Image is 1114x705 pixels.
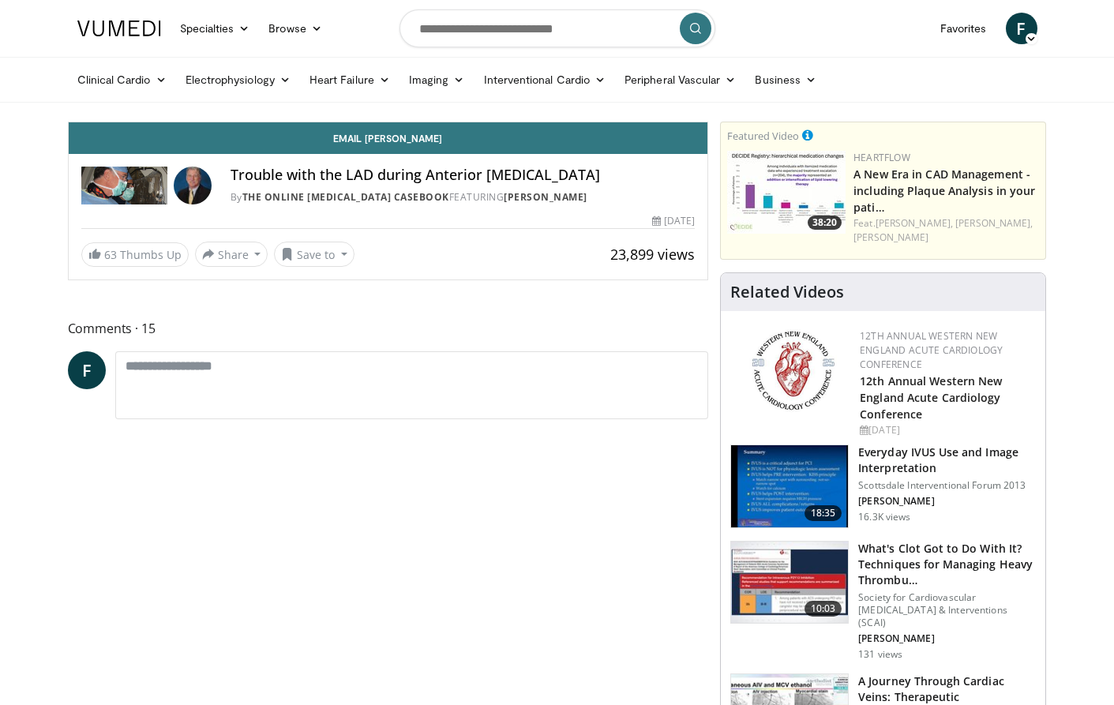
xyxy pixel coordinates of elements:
[858,648,902,661] p: 131 views
[81,167,167,204] img: The Online Cardiac Catheterization Casebook
[399,9,715,47] input: Search topics, interventions
[615,64,745,96] a: Peripheral Vascular
[853,216,1039,245] div: Feat.
[274,242,354,267] button: Save to
[300,64,399,96] a: Heart Failure
[749,329,837,412] img: 0954f259-7907-4053-a817-32a96463ecc8.png.150x105_q85_autocrop_double_scale_upscale_version-0.2.png
[858,541,1036,588] h3: What's Clot Got to Do With It? Techniques for Managing Heavy Thrombu…
[876,216,953,230] a: [PERSON_NAME],
[860,423,1033,437] div: [DATE]
[171,13,260,44] a: Specialties
[727,151,846,234] img: 738d0e2d-290f-4d89-8861-908fb8b721dc.150x105_q85_crop-smart_upscale.jpg
[955,216,1033,230] a: [PERSON_NAME],
[853,151,910,164] a: Heartflow
[805,505,842,521] span: 18:35
[81,242,189,267] a: 63 Thumbs Up
[231,167,696,184] h4: Trouble with the LAD during Anterior [MEDICAL_DATA]
[858,632,1036,645] p: [PERSON_NAME]
[504,190,587,204] a: [PERSON_NAME]
[731,542,848,624] img: 9bafbb38-b40d-4e9d-b4cb-9682372bf72c.150x105_q85_crop-smart_upscale.jpg
[858,591,1036,629] p: Society for Cardiovascular [MEDICAL_DATA] & Interventions (SCAI)
[858,511,910,523] p: 16.3K views
[68,318,709,339] span: Comments 15
[176,64,300,96] a: Electrophysiology
[610,245,695,264] span: 23,899 views
[68,351,106,389] a: F
[730,541,1036,661] a: 10:03 What's Clot Got to Do With It? Techniques for Managing Heavy Thrombu… Society for Cardiovas...
[231,190,696,204] div: By FEATURING
[860,329,1003,371] a: 12th Annual Western New England Acute Cardiology Conference
[931,13,996,44] a: Favorites
[727,129,799,143] small: Featured Video
[174,167,212,204] img: Avatar
[853,167,1035,215] a: A New Era in CAD Management - including Plaque Analysis in your pati…
[808,216,842,230] span: 38:20
[474,64,616,96] a: Interventional Cardio
[259,13,332,44] a: Browse
[1006,13,1037,44] a: F
[104,247,117,262] span: 63
[858,495,1036,508] p: [PERSON_NAME]
[860,373,1002,422] a: 12th Annual Western New England Acute Cardiology Conference
[652,214,695,228] div: [DATE]
[853,231,928,244] a: [PERSON_NAME]
[730,444,1036,528] a: 18:35 Everyday IVUS Use and Image Interpretation Scottsdale Interventional Forum 2013 [PERSON_NAM...
[731,445,848,527] img: dTBemQywLidgNXR34xMDoxOjA4MTsiGN.150x105_q85_crop-smart_upscale.jpg
[730,283,844,302] h4: Related Videos
[805,601,842,617] span: 10:03
[858,479,1036,492] p: Scottsdale Interventional Forum 2013
[69,122,708,154] a: Email [PERSON_NAME]
[745,64,826,96] a: Business
[68,64,176,96] a: Clinical Cardio
[242,190,449,204] a: The Online [MEDICAL_DATA] Casebook
[399,64,474,96] a: Imaging
[195,242,268,267] button: Share
[727,151,846,234] a: 38:20
[858,444,1036,476] h3: Everyday IVUS Use and Image Interpretation
[77,21,161,36] img: VuMedi Logo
